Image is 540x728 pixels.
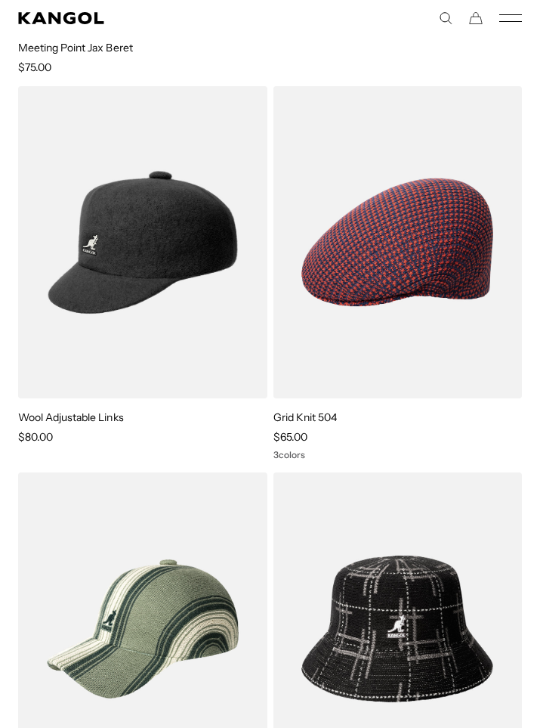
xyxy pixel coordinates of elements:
a: Meeting Point Jax Beret [18,41,133,54]
a: Wool Adjustable Links [18,410,124,424]
img: Wool Adjustable Links [18,86,267,399]
button: Mobile Menu [499,11,522,25]
img: Grid Knit 504 [273,86,523,399]
span: $65.00 [273,430,307,444]
summary: Search here [439,11,452,25]
span: $80.00 [18,430,53,444]
span: $75.00 [18,60,51,74]
a: Kangol [18,12,270,24]
a: Grid Knit 504 [273,410,337,424]
div: 3 colors [273,450,523,460]
button: Cart [469,11,483,25]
